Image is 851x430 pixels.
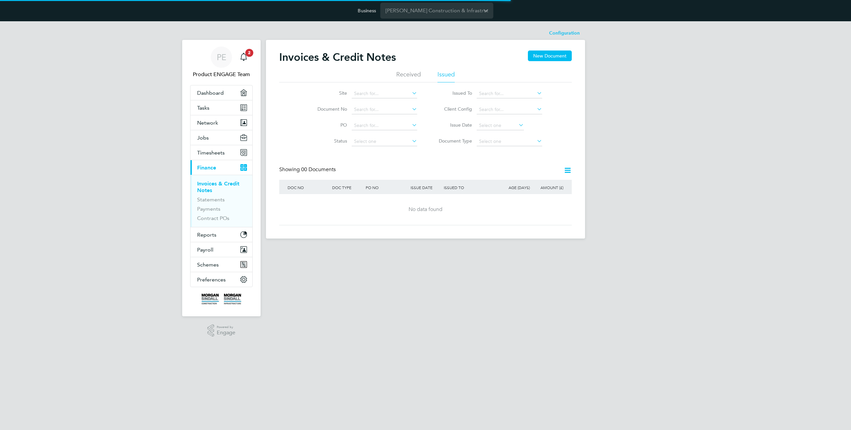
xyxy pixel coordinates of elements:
input: Select one [477,137,542,146]
button: Jobs [190,130,252,145]
input: Select one [477,121,524,130]
label: Status [309,138,347,144]
a: Contract POs [197,215,229,221]
div: AMOUNT (£) [532,180,565,195]
button: Payroll [190,242,252,257]
nav: Main navigation [182,40,261,316]
input: Search for... [477,89,542,98]
label: Issue Date [434,122,472,128]
div: Finance [190,175,252,227]
span: Finance [197,164,216,171]
label: Document No [309,106,347,112]
button: Schemes [190,257,252,272]
input: Search for... [477,105,542,114]
div: No data found [286,206,565,213]
span: Timesheets [197,150,225,156]
li: Configuration [549,27,580,40]
span: Tasks [197,105,209,111]
div: ISSUE DATE [409,180,442,195]
button: New Document [528,51,572,61]
span: Reports [197,232,216,238]
a: Go to home page [190,294,253,304]
a: Invoices & Credit Notes [197,180,239,193]
span: Engage [217,330,235,336]
button: Finance [190,160,252,175]
span: PE [217,53,226,61]
span: Preferences [197,276,226,283]
a: 2 [237,47,250,68]
a: Tasks [190,100,252,115]
div: ISSUED TO [442,180,498,195]
input: Search for... [352,105,417,114]
button: Reports [190,227,252,242]
label: Document Type [434,138,472,144]
li: Received [396,70,421,82]
input: Select one [352,137,417,146]
span: Schemes [197,262,219,268]
a: Powered byEngage [207,324,236,337]
h2: Invoices & Credit Notes [279,51,396,64]
input: Search for... [352,121,417,130]
label: Issued To [434,90,472,96]
label: Client Config [434,106,472,112]
span: 00 Documents [301,166,336,173]
button: Preferences [190,272,252,287]
button: Timesheets [190,145,252,160]
div: PO NO [364,180,409,195]
span: Product ENGAGE Team [190,70,253,78]
span: Network [197,120,218,126]
label: Business [358,8,376,14]
span: Payroll [197,247,213,253]
span: Dashboard [197,90,224,96]
span: Powered by [217,324,235,330]
span: 2 [245,49,253,57]
div: DOC NO [286,180,330,195]
a: Statements [197,196,225,203]
a: Payments [197,206,220,212]
div: AGE (DAYS) [498,180,532,195]
a: Dashboard [190,85,252,100]
img: morgansindall-logo-retina.png [201,294,241,304]
button: Network [190,115,252,130]
label: Site [309,90,347,96]
a: PEProduct ENGAGE Team [190,47,253,78]
label: PO [309,122,347,128]
li: Issued [437,70,455,82]
span: Jobs [197,135,209,141]
div: DOC TYPE [330,180,364,195]
input: Search for... [352,89,417,98]
div: Showing [279,166,337,173]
